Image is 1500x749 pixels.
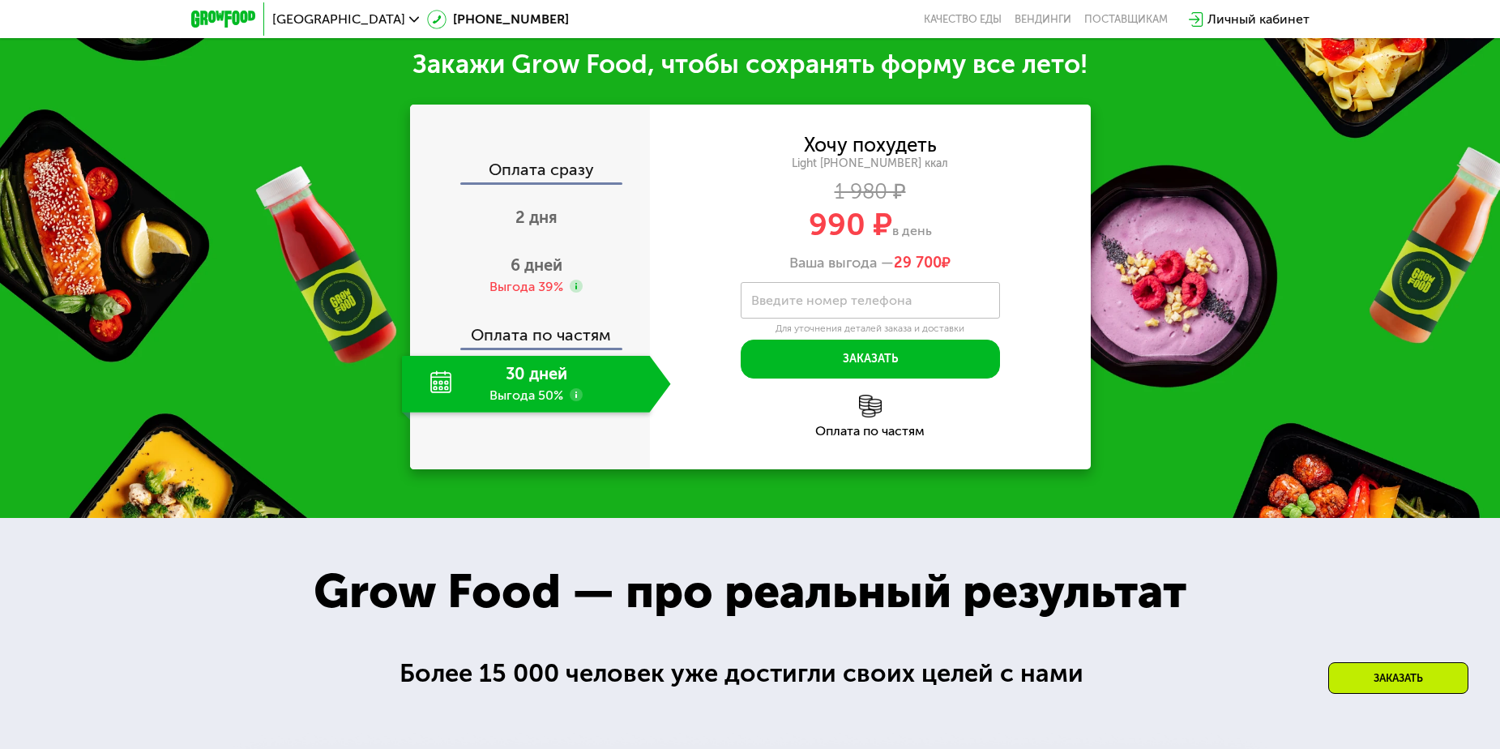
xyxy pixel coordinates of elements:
[650,425,1091,438] div: Оплата по частям
[489,278,563,296] div: Выгода 39%
[741,323,1000,336] div: Для уточнения деталей заказа и доставки
[272,13,405,26] span: [GEOGRAPHIC_DATA]
[751,296,912,305] label: Введите номер телефона
[894,254,942,272] span: 29 700
[650,255,1091,272] div: Ваша выгода —
[400,654,1100,693] div: Более 15 000 человек уже достигли своих целей с нами
[924,13,1002,26] a: Качество еды
[892,223,932,238] span: в день
[412,161,650,182] div: Оплата сразу
[741,340,1000,379] button: Заказать
[804,136,937,154] div: Хочу похудеть
[412,310,650,348] div: Оплата по частям
[1207,10,1310,29] div: Личный кабинет
[1015,13,1071,26] a: Вендинги
[809,206,892,243] span: 990 ₽
[427,10,569,29] a: [PHONE_NUMBER]
[650,156,1091,171] div: Light [PHONE_NUMBER] ккал
[1084,13,1168,26] div: поставщикам
[859,395,882,417] img: l6xcnZfty9opOoJh.png
[1328,662,1468,694] div: Заказать
[515,208,558,227] span: 2 дня
[511,255,562,275] span: 6 дней
[894,255,951,272] span: ₽
[277,556,1222,627] div: Grow Food — про реальный результат
[650,183,1091,201] div: 1 980 ₽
